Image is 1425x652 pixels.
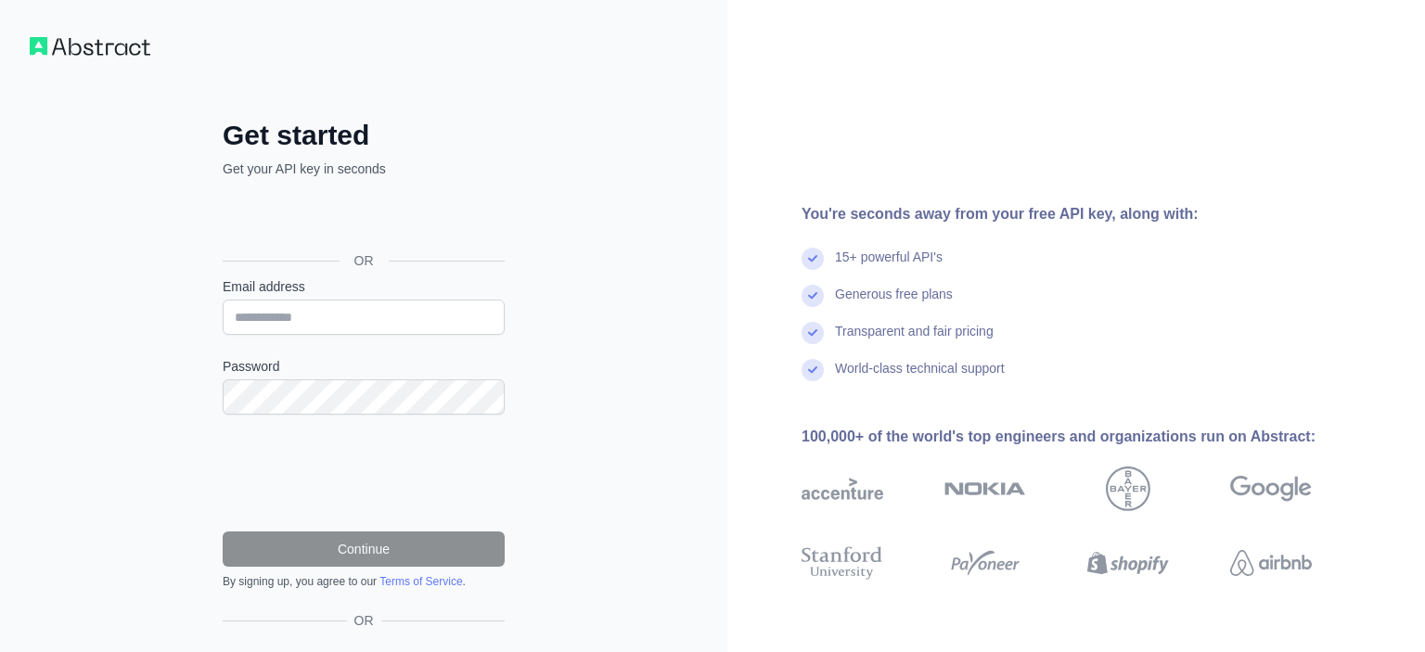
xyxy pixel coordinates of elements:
img: nokia [944,467,1026,511]
img: stanford university [802,543,883,583]
p: Get your API key in seconds [223,160,505,178]
iframe: Bouton "Se connecter avec Google" [213,198,510,239]
div: By signing up, you agree to our . [223,574,505,589]
img: check mark [802,248,824,270]
div: 100,000+ of the world's top engineers and organizations run on Abstract: [802,426,1371,448]
img: check mark [802,285,824,307]
h2: Get started [223,119,505,152]
img: shopify [1087,543,1169,583]
div: Generous free plans [835,285,953,322]
span: OR [340,251,389,270]
a: Terms of Service [379,575,462,588]
img: google [1230,467,1312,511]
div: Se connecter avec Google. S'ouvre dans un nouvel onglet. [223,198,501,239]
img: bayer [1106,467,1150,511]
img: Workflow [30,37,150,56]
iframe: reCAPTCHA [223,437,505,509]
div: You're seconds away from your free API key, along with: [802,203,1371,225]
img: check mark [802,322,824,344]
label: Password [223,357,505,376]
div: 15+ powerful API's [835,248,943,285]
label: Email address [223,277,505,296]
img: check mark [802,359,824,381]
div: Transparent and fair pricing [835,322,994,359]
img: accenture [802,467,883,511]
button: Continue [223,531,505,567]
span: OR [347,611,381,630]
div: World-class technical support [835,359,1005,396]
img: airbnb [1230,543,1312,583]
img: payoneer [944,543,1026,583]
